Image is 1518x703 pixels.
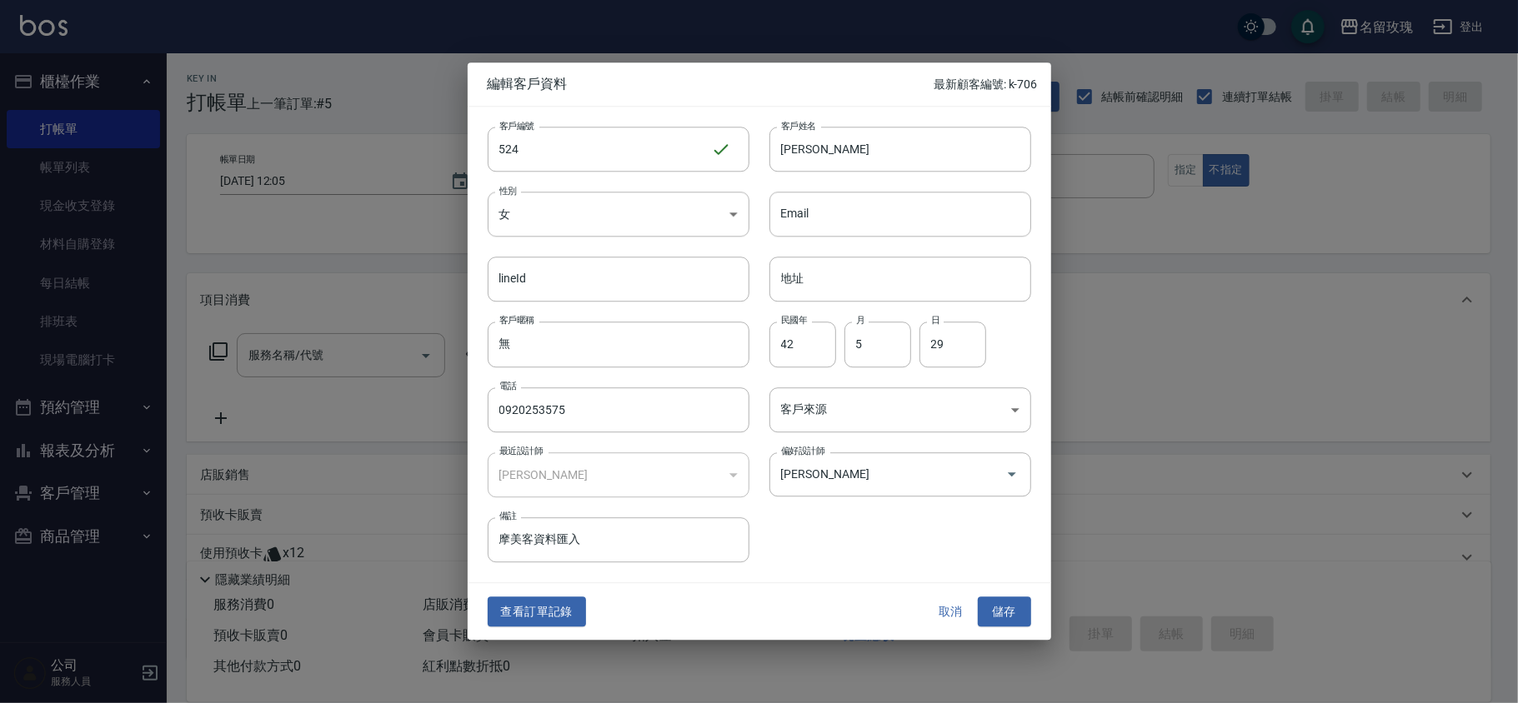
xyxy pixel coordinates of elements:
[781,445,824,457] label: 偏好設計師
[499,380,517,392] label: 電話
[488,76,934,92] span: 編輯客戶資料
[499,315,534,327] label: 客戶暱稱
[924,596,978,627] button: 取消
[488,596,586,627] button: 查看訂單記錄
[931,315,939,327] label: 日
[934,76,1037,93] p: 最新顧客編號: k-706
[488,192,749,237] div: 女
[499,445,543,457] label: 最近設計師
[781,119,816,132] label: 客戶姓名
[499,184,517,197] label: 性別
[781,315,807,327] label: 民國年
[499,119,534,132] label: 客戶編號
[499,510,517,522] label: 備註
[978,596,1031,627] button: 儲存
[856,315,864,327] label: 月
[999,461,1025,488] button: Open
[488,452,749,497] div: [PERSON_NAME]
